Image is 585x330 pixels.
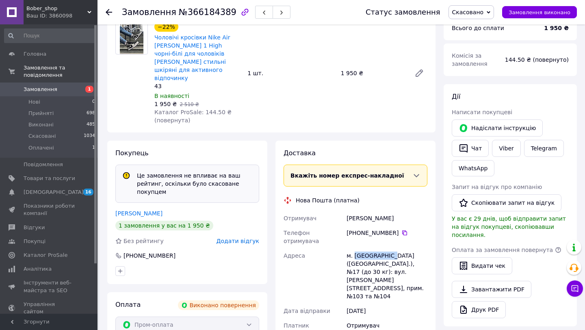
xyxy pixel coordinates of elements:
span: Скасовані [28,132,56,140]
span: Інструменти веб-майстра та SEO [24,279,75,294]
span: Виконані [28,121,54,128]
button: Видати чек [452,257,512,274]
span: Bober_shop [26,5,87,12]
span: Товари та послуги [24,175,75,182]
span: Отримувач [284,215,316,221]
span: Управління сайтом [24,301,75,315]
span: Оплата [115,301,141,308]
span: Оплачені [28,144,54,152]
a: Telegram [524,140,564,157]
button: Скопіювати запит на відгук [452,194,561,211]
div: Нова Пошта (платна) [294,196,362,204]
div: 1 шт. [244,67,337,79]
span: Дії [452,93,460,100]
span: Повідомлення [24,161,63,168]
span: 1034 [84,132,95,140]
span: Замовлення та повідомлення [24,64,97,79]
span: Написати покупцеві [452,109,512,115]
a: Завантажити PDF [452,281,531,298]
span: Нові [28,98,40,106]
span: Телефон отримувача [284,230,319,244]
span: Прийняті [28,110,54,117]
span: №366184389 [179,7,236,17]
span: 698 [87,110,95,117]
span: Головна [24,50,46,58]
div: Повернутися назад [106,8,112,16]
a: Чоловічі кросівки Nike Air [PERSON_NAME] 1 High чорні-білі для чоловіків [PERSON_NAME] стильні шк... [154,34,230,81]
div: [PERSON_NAME] [345,211,429,226]
a: Друк PDF [452,301,506,318]
span: В наявності [154,93,189,99]
span: Вкажіть номер експрес-накладної [290,172,404,179]
span: Аналітика [24,265,52,273]
span: Покупці [24,238,45,245]
span: Відгуки [24,224,45,231]
span: Каталог ProSale: 144.50 ₴ (повернута) [154,109,232,124]
span: 1 [85,86,93,93]
span: 0 [92,98,95,106]
button: Замовлення виконано [502,6,577,18]
a: WhatsApp [452,160,494,176]
a: [PERSON_NAME] [115,210,162,217]
div: Статус замовлення [366,8,440,16]
div: [PHONE_NUMBER] [347,229,427,237]
span: Комісія за замовлення [452,52,487,67]
input: Пошук [4,28,96,43]
span: [DEMOGRAPHIC_DATA] [24,189,84,196]
button: Чат з покупцем [567,280,583,297]
span: Без рейтингу [123,238,164,244]
span: Показники роботи компанії [24,202,75,217]
div: [DATE] [345,304,429,318]
span: Замовлення виконано [509,9,570,15]
span: 16 [83,189,93,195]
span: Адреса [284,252,305,259]
span: У вас є 29 днів, щоб відправити запит на відгук покупцеві, скопіювавши посилання. [452,215,566,238]
a: Редагувати [411,65,427,81]
span: Всього до сплати [452,25,504,31]
span: Покупець [115,149,149,157]
span: Скасовано [452,9,484,15]
b: 1 950 ₴ [544,25,569,31]
button: Чат [452,140,489,157]
span: 1 [92,144,95,152]
span: Додати відгук [217,238,259,244]
div: 1 950 ₴ [338,67,408,79]
span: 2 510 ₴ [180,102,199,107]
span: Каталог ProSale [24,252,67,259]
div: Ваш ID: 3860098 [26,12,97,20]
div: 1 замовлення у вас на 1 950 ₴ [115,221,213,230]
div: 43 [154,82,241,90]
button: Надіслати інструкцію [452,119,543,137]
span: 485 [87,121,95,128]
img: Чоловічі кросівки Nike Air Jordan 1 High чорні-білі для чоловіків Найк Джорданы стильні шкіряні д... [120,22,144,54]
span: 1 950 ₴ [154,101,177,107]
span: Дата відправки [284,308,330,314]
span: Замовлення [122,7,176,17]
a: Viber [492,140,520,157]
span: Доставка [284,149,316,157]
span: Запит на відгук про компанію [452,184,542,190]
div: Виконано повернення [178,300,259,310]
div: [PHONE_NUMBER] [123,252,176,260]
span: Замовлення [24,86,57,93]
div: −22% [154,22,178,32]
div: м. [GEOGRAPHIC_DATA] ([GEOGRAPHIC_DATA].), №17 (до 30 кг): вул. [PERSON_NAME][STREET_ADDRESS], пр... [345,248,429,304]
span: Платник [284,322,309,329]
span: Оплата за замовлення повернута [452,247,553,253]
span: 144.50 ₴ (повернуто) [505,56,569,63]
div: Це замовлення не впливає на ваш рейтинг, оскільки було скасоване покупцем [134,172,256,196]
